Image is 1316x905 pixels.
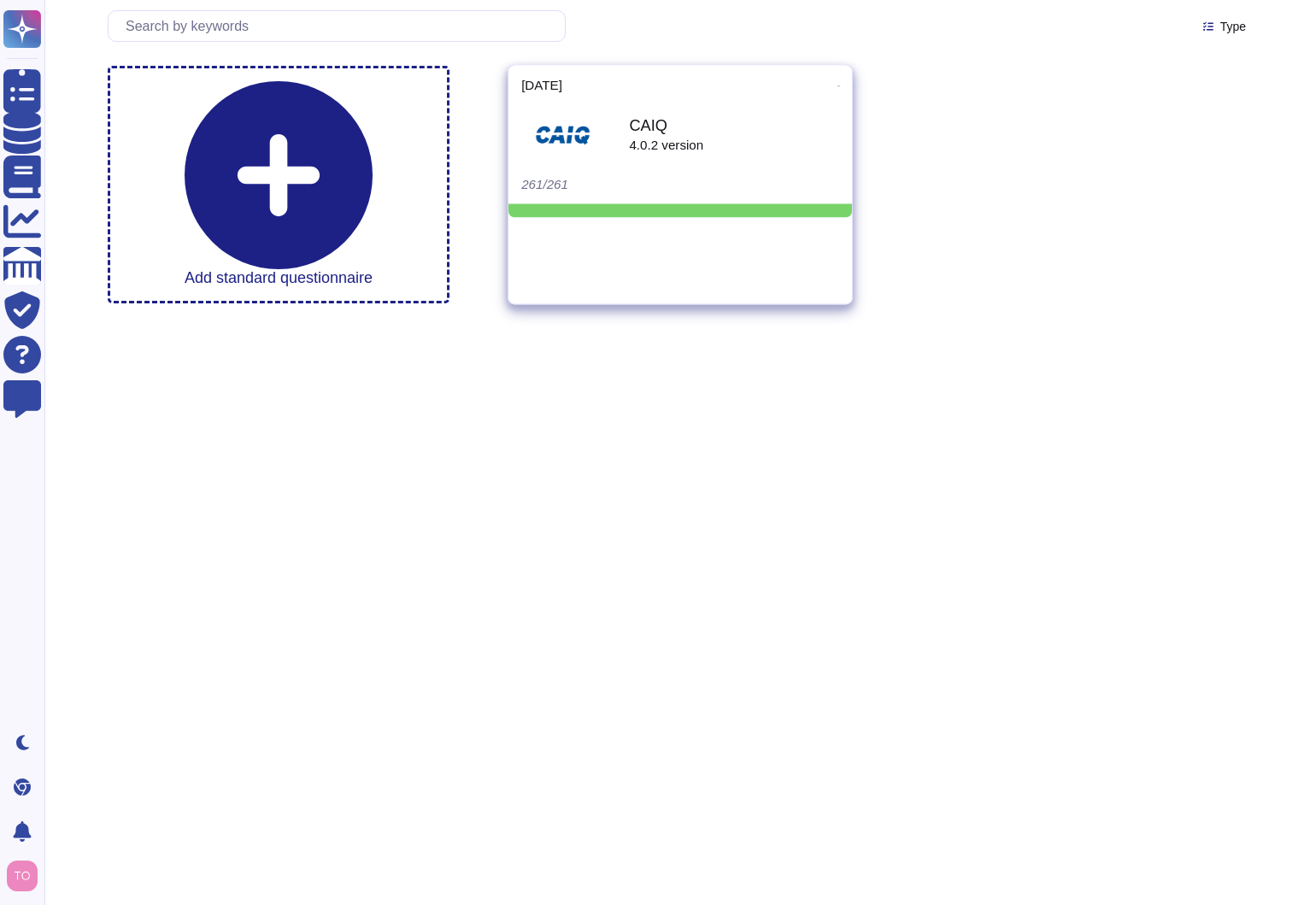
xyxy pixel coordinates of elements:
h3: Add standard questionnaire [185,269,373,288]
span: 261/261 [521,177,568,191]
span: Type [1220,21,1246,32]
div: CAIQ [629,118,703,133]
input: Search by keywords [117,11,565,41]
img: SQ logo [530,117,596,151]
div: [DATE] [521,79,562,91]
img: user [7,861,38,891]
div: 4.0.2 version [629,138,703,150]
button: user [3,857,50,895]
